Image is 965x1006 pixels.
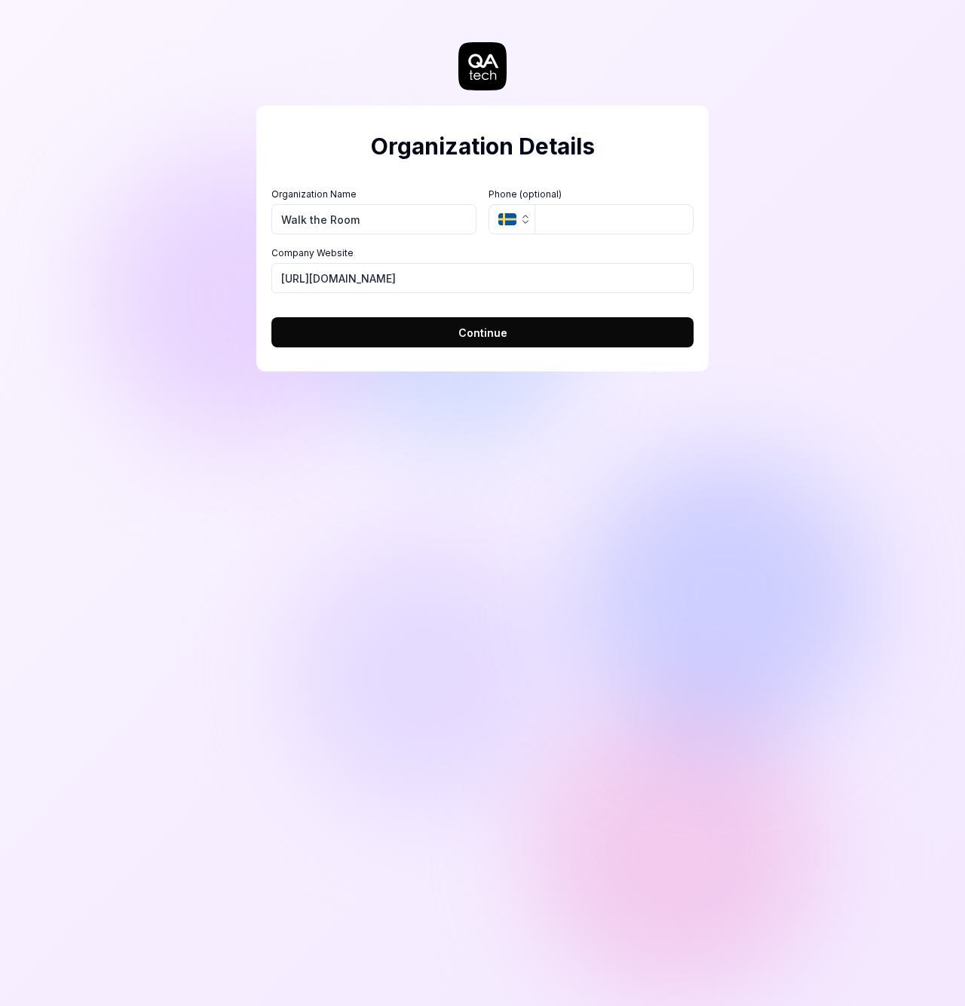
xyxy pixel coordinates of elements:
[271,246,694,260] label: Company Website
[271,317,694,347] button: Continue
[458,325,507,341] span: Continue
[489,188,694,201] label: Phone (optional)
[271,188,476,201] label: Organization Name
[271,130,694,164] h2: Organization Details
[271,263,694,293] input: https://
